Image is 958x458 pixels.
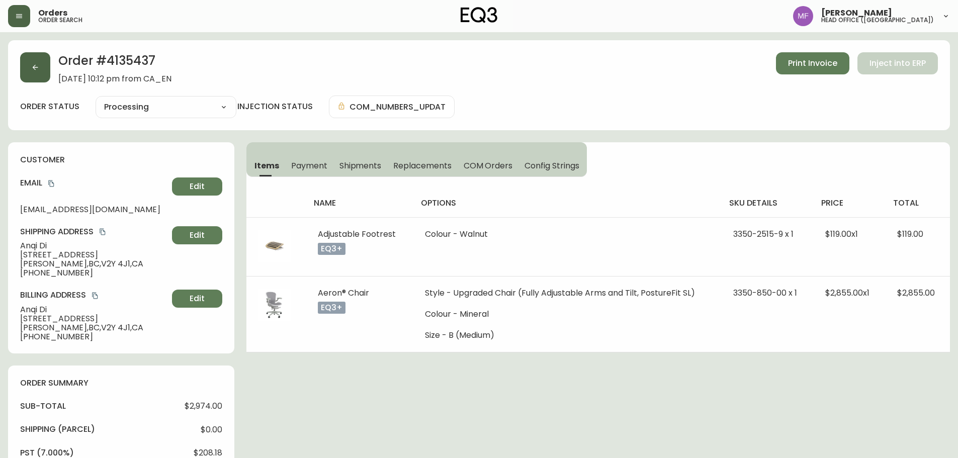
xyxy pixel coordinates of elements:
[38,17,82,23] h5: order search
[893,198,942,209] h4: total
[20,378,222,389] h4: order summary
[254,160,279,171] span: Items
[58,52,171,74] h2: Order # 4135437
[58,74,171,83] span: [DATE] 10:12 pm from CA_EN
[190,181,205,192] span: Edit
[201,425,222,434] span: $0.00
[90,291,100,301] button: copy
[729,198,805,209] h4: sku details
[20,332,168,341] span: [PHONE_NUMBER]
[258,230,291,262] img: 619f7df8-e338-4474-9b19-941d5699f5d8Optional[Branch-Furniture-Wood-Footrest.jpg].jpg
[825,287,869,299] span: $2,855.00 x 1
[318,243,345,255] p: eq3+
[525,160,579,171] span: Config Strings
[190,293,205,304] span: Edit
[20,177,168,189] h4: Email
[291,160,327,171] span: Payment
[190,230,205,241] span: Edit
[464,160,513,171] span: COM Orders
[258,289,291,321] img: 0822fe5a-213f-45c7-b14c-cef6ebddc79fOptional[Aeron-2023-LPs_0005_850-00.jpg].jpg
[793,6,813,26] img: 91cf6c4ea787f0dec862db02e33d59b3
[339,160,382,171] span: Shipments
[98,227,108,237] button: copy
[425,331,709,340] li: Size - B (Medium)
[172,290,222,308] button: Edit
[318,287,369,299] span: Aeron® Chair
[318,302,345,314] p: eq3+
[318,228,396,240] span: Adjustable Footrest
[776,52,849,74] button: Print Invoice
[425,289,709,298] li: Style - Upgraded Chair (Fully Adjustable Arms and Tilt, PostureFit SL)
[788,58,837,69] span: Print Invoice
[20,314,168,323] span: [STREET_ADDRESS]
[461,7,498,23] img: logo
[425,310,709,319] li: Colour - Mineral
[172,226,222,244] button: Edit
[172,177,222,196] button: Edit
[237,101,313,112] h4: injection status
[38,9,67,17] span: Orders
[733,287,797,299] span: 3350-850-00 x 1
[20,305,168,314] span: Anqi Di
[733,228,794,240] span: 3350-2515-9 x 1
[897,287,935,299] span: $2,855.00
[194,448,222,457] span: $208.18
[393,160,451,171] span: Replacements
[20,241,168,250] span: Anqi Di
[20,154,222,165] h4: customer
[20,259,168,268] span: [PERSON_NAME] , BC , V2Y 4J1 , CA
[20,268,168,278] span: [PHONE_NUMBER]
[20,205,168,214] span: [EMAIL_ADDRESS][DOMAIN_NAME]
[20,401,66,412] h4: sub-total
[897,228,923,240] span: $119.00
[20,290,168,301] h4: Billing Address
[421,198,713,209] h4: options
[314,198,405,209] h4: name
[20,323,168,332] span: [PERSON_NAME] , BC , V2Y 4J1 , CA
[821,17,934,23] h5: head office ([GEOGRAPHIC_DATA])
[20,101,79,112] label: order status
[46,178,56,189] button: copy
[185,402,222,411] span: $2,974.00
[825,228,858,240] span: $119.00 x 1
[20,250,168,259] span: [STREET_ADDRESS]
[821,198,877,209] h4: price
[821,9,892,17] span: [PERSON_NAME]
[425,230,709,239] li: Colour - Walnut
[20,226,168,237] h4: Shipping Address
[20,424,95,435] h4: Shipping ( Parcel )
